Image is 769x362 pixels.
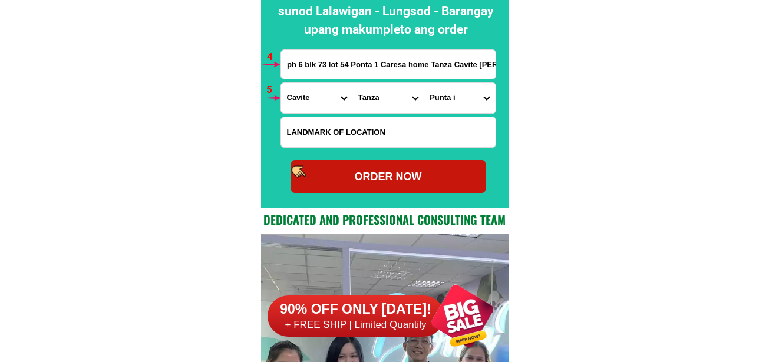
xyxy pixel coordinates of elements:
select: Select commune [424,83,495,113]
h6: 5 [266,82,280,98]
h6: 4 [267,49,280,65]
h2: Dedicated and professional consulting team [261,211,509,228]
input: Input address [281,50,496,79]
h6: 90% OFF ONLY [DATE]! [268,301,444,318]
h6: + FREE SHIP | Limited Quantily [268,318,444,331]
input: Input LANDMARKOFLOCATION [281,117,496,147]
select: Select district [352,83,424,113]
select: Select province [281,83,352,113]
div: ORDER NOW [291,169,486,185]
